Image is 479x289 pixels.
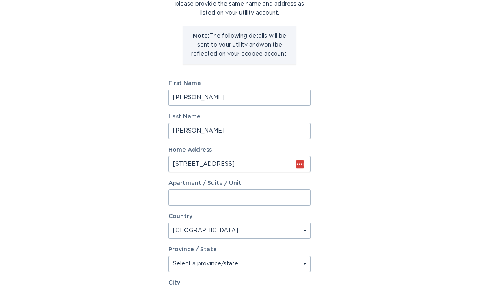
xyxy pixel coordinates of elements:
[168,280,311,286] label: City
[168,214,192,219] label: Country
[168,114,311,120] label: Last Name
[168,247,217,253] label: Province / State
[168,81,311,86] label: First Name
[189,32,290,58] p: The following details will be sent to your utility and won't be reflected on your ecobee account.
[168,147,311,153] label: Home Address
[193,33,209,39] strong: Note:
[168,180,311,186] label: Apartment / Suite / Unit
